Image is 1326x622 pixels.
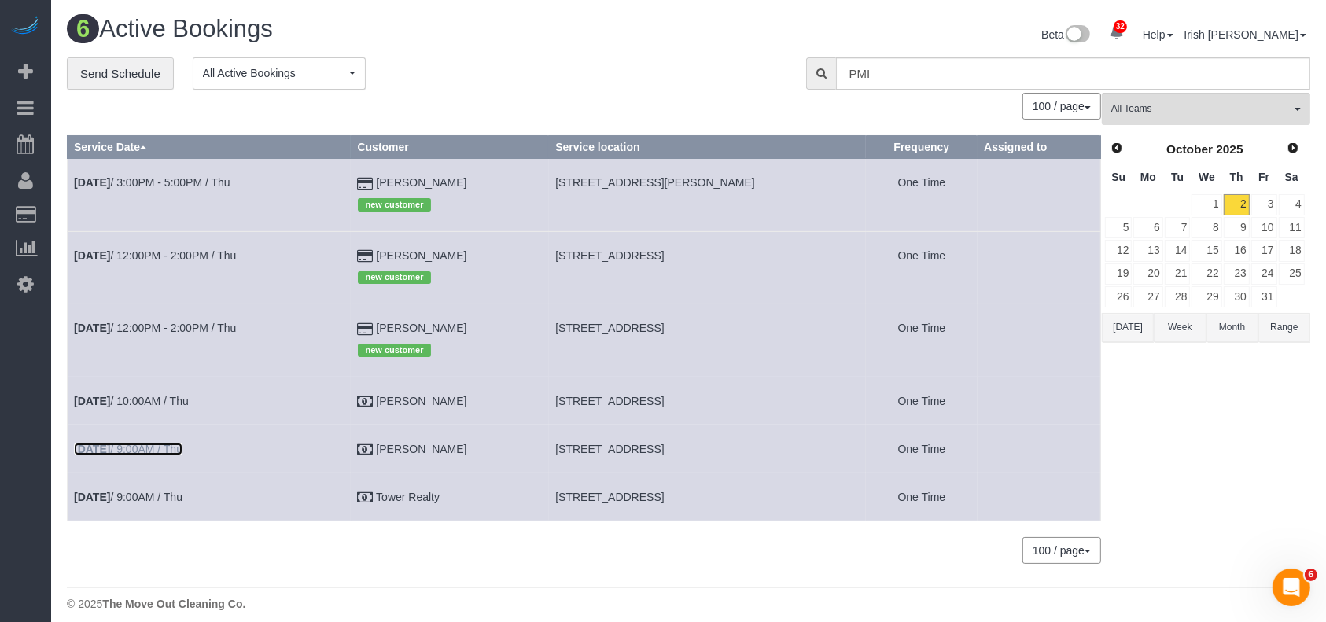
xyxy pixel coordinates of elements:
[978,377,1101,425] td: Assigned to
[74,249,236,262] a: [DATE]/ 12:00PM - 2:00PM / Thu
[1105,240,1132,261] a: 12
[1106,138,1128,160] a: Prev
[74,395,110,407] b: [DATE]
[74,443,110,455] b: [DATE]
[549,136,866,159] th: Service location
[1224,217,1250,238] a: 9
[1251,286,1277,307] a: 31
[351,231,549,304] td: Customer
[74,443,182,455] a: [DATE]/ 9:00AM / Thu
[1251,240,1277,261] a: 17
[74,249,110,262] b: [DATE]
[351,304,549,377] td: Customer
[351,136,549,159] th: Customer
[358,492,374,503] i: Check Payment
[376,249,466,262] a: [PERSON_NAME]
[358,251,374,262] i: Credit Card Payment
[1111,142,1123,154] span: Prev
[1102,93,1310,125] button: All Teams
[1133,240,1162,261] a: 13
[67,596,1310,612] div: © 2025
[358,344,432,356] span: new customer
[978,425,1101,473] td: Assigned to
[1023,537,1101,564] nav: Pagination navigation
[978,159,1101,231] td: Assigned to
[836,57,1310,90] input: Enter the first 3 letters of the name to search
[1258,171,1269,183] span: Friday
[555,176,755,189] span: [STREET_ADDRESS][PERSON_NAME]
[1282,138,1304,160] a: Next
[1140,171,1156,183] span: Monday
[1165,263,1191,285] a: 21
[1064,25,1090,46] img: New interface
[1224,263,1250,285] a: 23
[376,322,466,334] a: [PERSON_NAME]
[1114,20,1127,33] span: 32
[1022,93,1101,120] button: 100 / page
[866,159,978,231] td: Frequency
[68,231,352,304] td: Schedule date
[1224,240,1250,261] a: 16
[866,473,978,521] td: Frequency
[68,425,352,473] td: Schedule date
[358,271,432,284] span: new customer
[68,159,352,231] td: Schedule date
[549,377,866,425] td: Service location
[376,443,466,455] a: [PERSON_NAME]
[102,598,245,610] strong: The Move Out Cleaning Co.
[1216,142,1243,156] span: 2025
[1023,93,1101,120] nav: Pagination navigation
[1111,171,1125,183] span: Sunday
[1273,569,1310,606] iframe: Intercom live chat
[866,136,978,159] th: Frequency
[555,249,664,262] span: [STREET_ADDRESS]
[549,231,866,304] td: Service location
[1105,217,1132,238] a: 5
[67,57,174,90] a: Send Schedule
[358,179,374,190] i: Credit Card Payment
[68,377,352,425] td: Schedule date
[74,395,189,407] a: [DATE]/ 10:00AM / Thu
[74,491,182,503] a: [DATE]/ 9:00AM / Thu
[1133,286,1162,307] a: 27
[351,159,549,231] td: Customer
[68,136,352,159] th: Service Date
[978,304,1101,377] td: Assigned to
[866,377,978,425] td: Frequency
[1279,240,1305,261] a: 18
[9,16,41,38] img: Automaid Logo
[1251,194,1277,215] a: 3
[1285,171,1298,183] span: Saturday
[1101,16,1132,50] a: 32
[1192,217,1221,238] a: 8
[978,136,1101,159] th: Assigned to
[1192,240,1221,261] a: 15
[549,159,866,231] td: Service location
[1279,217,1305,238] a: 11
[358,444,374,455] i: Check Payment
[376,176,466,189] a: [PERSON_NAME]
[1133,217,1162,238] a: 6
[68,473,352,521] td: Schedule date
[351,425,549,473] td: Customer
[1287,142,1299,154] span: Next
[1305,569,1317,581] span: 6
[1143,28,1173,41] a: Help
[351,377,549,425] td: Customer
[1224,194,1250,215] a: 2
[1102,313,1154,342] button: [DATE]
[866,425,978,473] td: Frequency
[1133,263,1162,285] a: 20
[74,322,236,334] a: [DATE]/ 12:00PM - 2:00PM / Thu
[68,304,352,377] td: Schedule date
[1251,217,1277,238] a: 10
[351,473,549,521] td: Customer
[358,198,432,211] span: new customer
[376,491,440,503] a: Tower Realty
[866,304,978,377] td: Frequency
[978,473,1101,521] td: Assigned to
[1041,28,1090,41] a: Beta
[549,425,866,473] td: Service location
[1199,171,1215,183] span: Wednesday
